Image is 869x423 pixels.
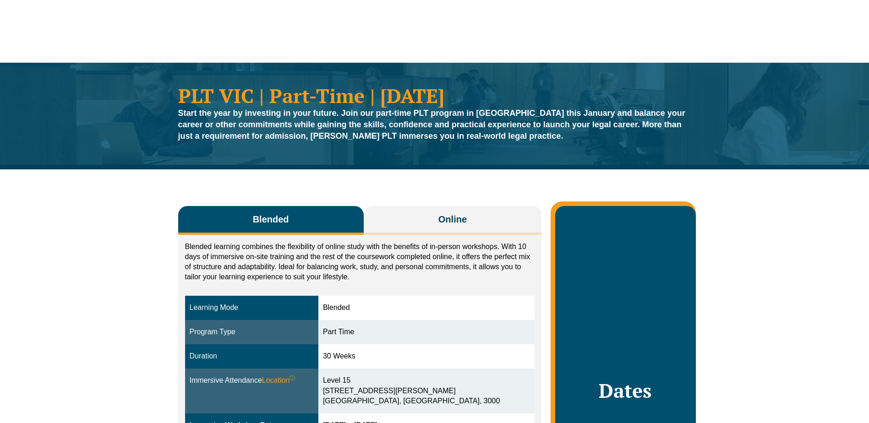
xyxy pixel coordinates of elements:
[190,327,314,337] div: Program Type
[262,375,295,386] span: Location
[290,375,295,381] sup: ⓘ
[190,351,314,362] div: Duration
[190,303,314,313] div: Learning Mode
[178,86,691,105] h1: PLT VIC | Part-Time | [DATE]
[323,303,530,313] div: Blended
[564,379,686,402] h2: Dates
[438,213,467,226] span: Online
[190,375,314,386] div: Immersive Attendance
[185,242,535,282] p: Blended learning combines the flexibility of online study with the benefits of in-person workshop...
[323,351,530,362] div: 30 Weeks
[323,375,530,407] div: Level 15 [STREET_ADDRESS][PERSON_NAME] [GEOGRAPHIC_DATA], [GEOGRAPHIC_DATA], 3000
[178,108,685,141] strong: Start the year by investing in your future. Join our part-time PLT program in [GEOGRAPHIC_DATA] t...
[323,327,530,337] div: Part Time
[253,213,289,226] span: Blended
